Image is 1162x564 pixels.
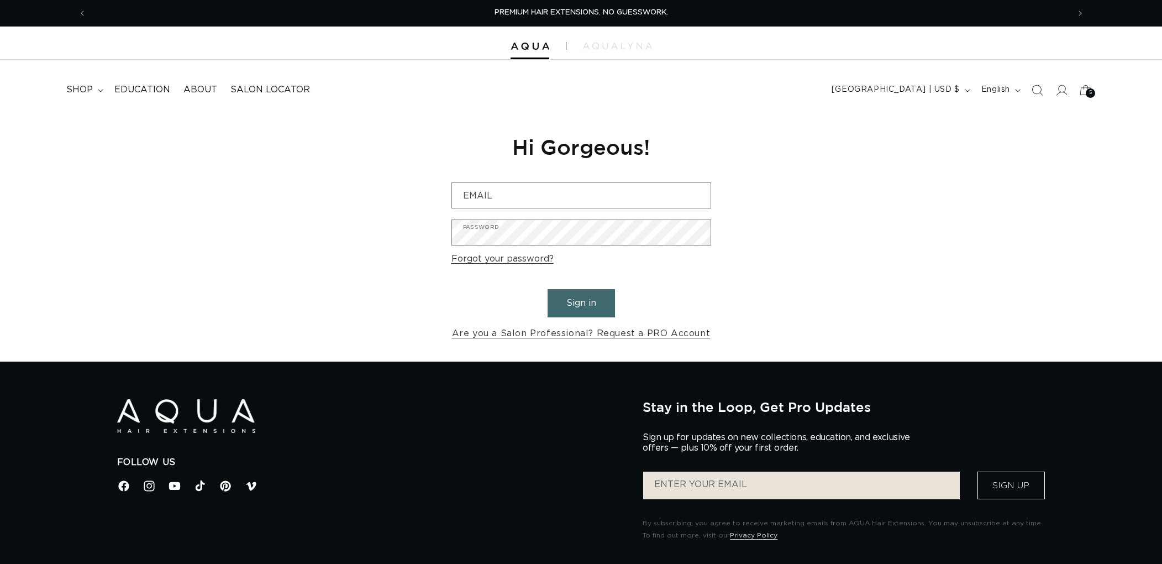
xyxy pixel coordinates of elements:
[230,84,310,96] span: Salon Locator
[643,399,1045,415] h2: Stay in the Loop, Get Pro Updates
[548,289,615,317] button: Sign in
[117,457,627,468] h2: Follow Us
[1025,78,1049,102] summary: Search
[183,84,217,96] span: About
[1068,3,1092,24] button: Next announcement
[977,472,1045,499] button: Sign Up
[643,518,1045,541] p: By subscribing, you agree to receive marketing emails from AQUA Hair Extensions. You may unsubscr...
[451,133,711,160] h1: Hi Gorgeous!
[730,532,777,539] a: Privacy Policy
[825,80,975,101] button: [GEOGRAPHIC_DATA] | USD $
[177,77,224,102] a: About
[114,84,170,96] span: Education
[117,399,255,433] img: Aqua Hair Extensions
[975,80,1025,101] button: English
[495,9,668,16] span: PREMIUM HAIR EXTENSIONS. NO GUESSWORK.
[832,84,960,96] span: [GEOGRAPHIC_DATA] | USD $
[108,77,177,102] a: Education
[643,432,919,453] p: Sign up for updates on new collections, education, and exclusive offers — plus 10% off your first...
[70,3,94,24] button: Previous announcement
[66,84,93,96] span: shop
[452,326,711,342] a: Are you a Salon Professional? Request a PRO Account
[583,43,652,49] img: aqualyna.com
[224,77,317,102] a: Salon Locator
[452,183,711,208] input: Email
[451,251,554,267] a: Forgot your password?
[643,472,959,499] input: ENTER YOUR EMAIL
[1089,88,1092,98] span: 5
[981,84,1010,96] span: English
[511,43,549,50] img: Aqua Hair Extensions
[60,77,108,102] summary: shop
